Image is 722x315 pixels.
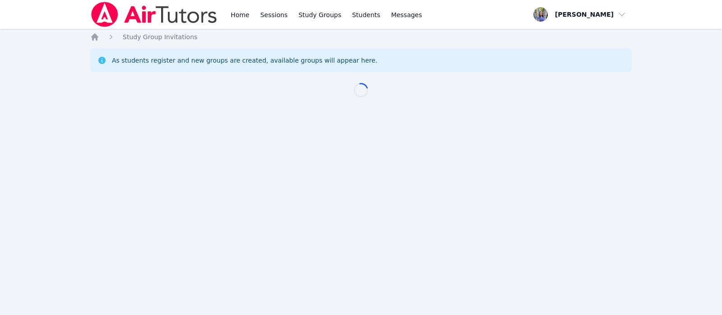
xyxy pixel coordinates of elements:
div: As students register and new groups are created, available groups will appear here. [112,56,377,65]
span: Study Group Invitations [123,33,197,41]
span: Messages [391,10,422,19]
img: Air Tutors [90,2,218,27]
nav: Breadcrumb [90,32,632,41]
a: Study Group Invitations [123,32,197,41]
